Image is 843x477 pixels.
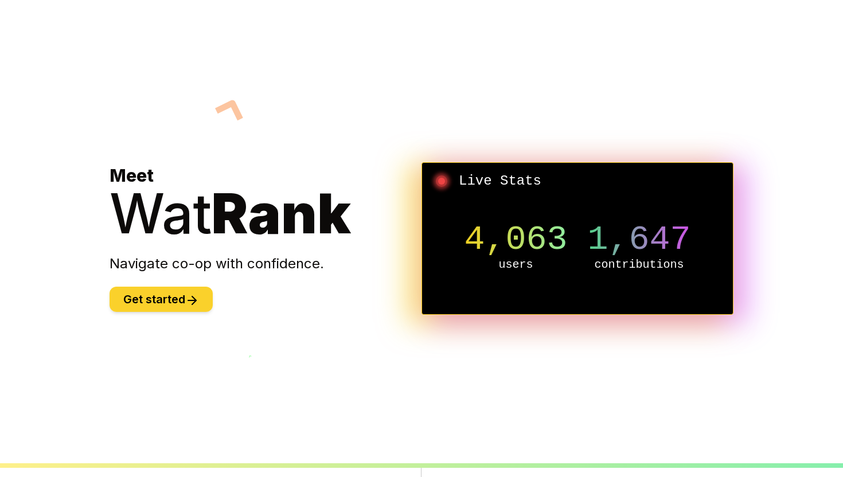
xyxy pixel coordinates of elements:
p: 1,647 [577,222,701,257]
p: Navigate co-op with confidence. [110,255,421,273]
span: Wat [110,180,212,247]
a: Get started [110,294,213,306]
p: contributions [577,257,701,273]
p: users [454,257,577,273]
h1: Meet [110,165,421,241]
span: Rank [212,180,351,247]
h2: Live Stats [431,172,724,190]
button: Get started [110,287,213,312]
p: 4,063 [454,222,577,257]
